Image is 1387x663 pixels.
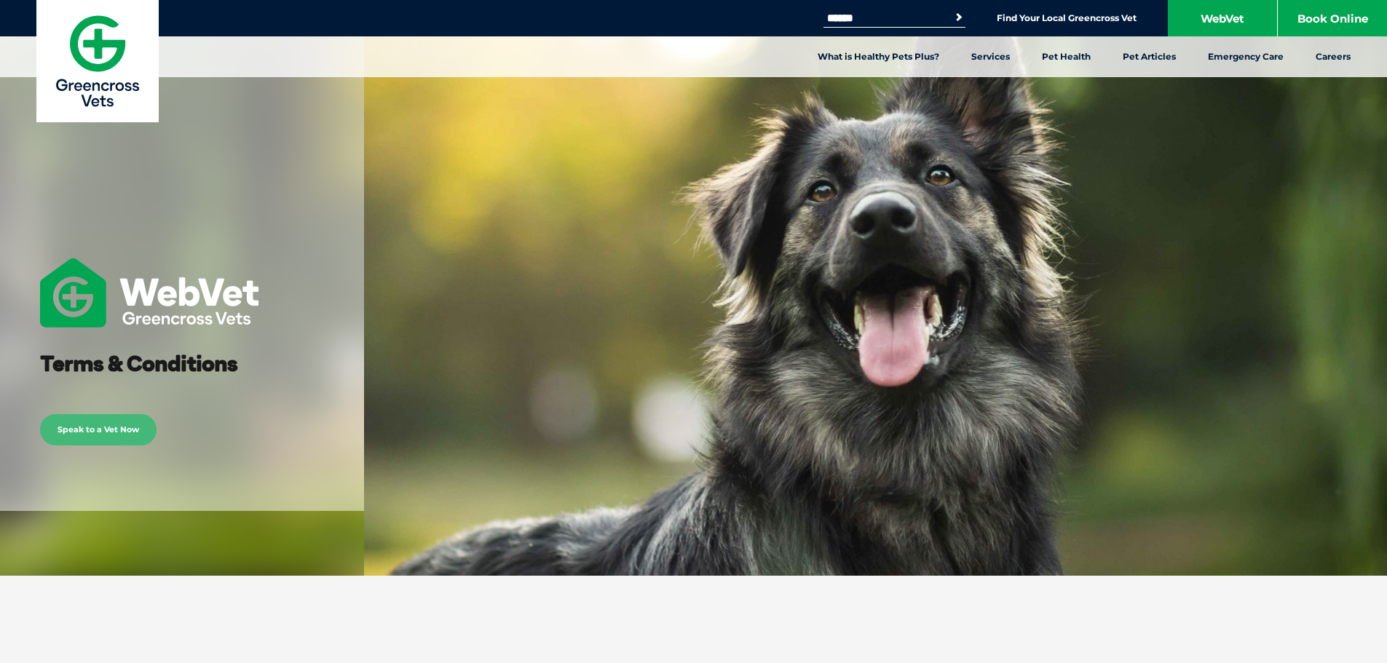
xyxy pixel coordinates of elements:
a: Find Your Local Greencross Vet [997,12,1137,24]
span: Speak to a Vet Now [40,414,157,445]
strong: Terms & Conditions [40,349,238,377]
a: Services [955,36,1026,77]
a: Careers [1300,36,1367,77]
a: Emergency Care [1192,36,1300,77]
button: Search [952,10,966,25]
a: Pet Articles [1107,36,1192,77]
a: Pet Health [1026,36,1107,77]
a: What is Healthy Pets Plus? [802,36,955,77]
